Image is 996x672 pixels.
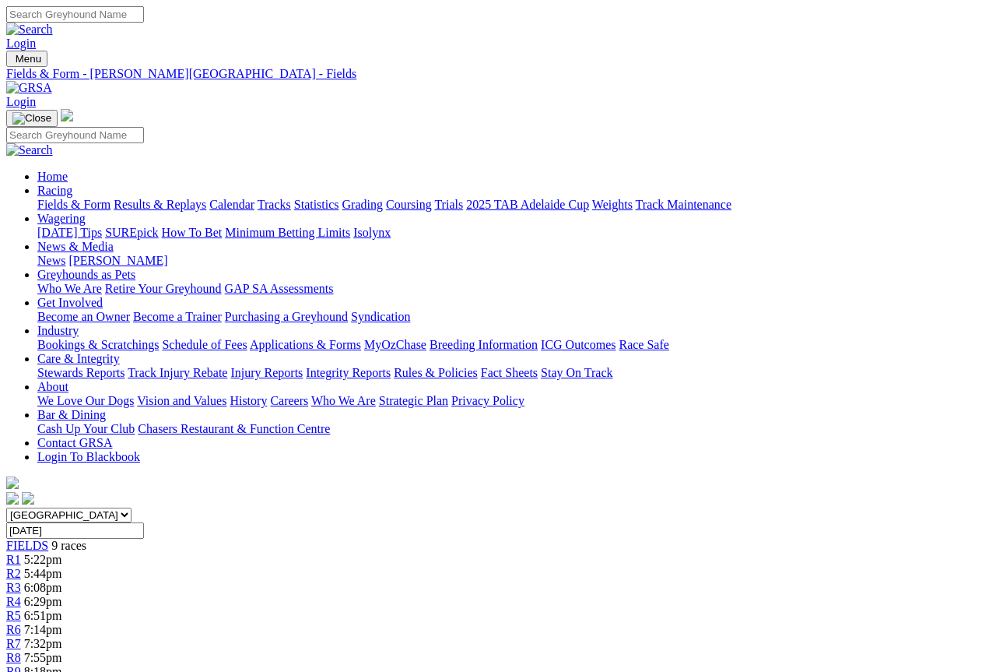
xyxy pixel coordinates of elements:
a: Trials [434,198,463,211]
img: GRSA [6,81,52,95]
a: R8 [6,651,21,664]
a: How To Bet [162,226,223,239]
a: R2 [6,567,21,580]
input: Search [6,6,144,23]
img: Search [6,143,53,157]
img: facebook.svg [6,492,19,505]
a: Purchasing a Greyhound [225,310,348,323]
a: We Love Our Dogs [37,394,134,407]
a: Track Injury Rebate [128,366,227,379]
span: 9 races [51,539,86,552]
a: ICG Outcomes [541,338,615,351]
a: Grading [342,198,383,211]
a: Fact Sheets [481,366,538,379]
a: Who We Are [311,394,376,407]
a: Tracks [258,198,291,211]
a: Contact GRSA [37,436,112,449]
span: Menu [16,53,41,65]
span: 5:22pm [24,553,62,566]
div: Wagering [37,226,990,240]
div: Greyhounds as Pets [37,282,990,296]
div: News & Media [37,254,990,268]
span: 5:44pm [24,567,62,580]
a: Fields & Form [37,198,110,211]
a: Injury Reports [230,366,303,379]
a: [PERSON_NAME] [68,254,167,267]
a: Vision and Values [137,394,226,407]
a: R6 [6,623,21,636]
div: Racing [37,198,990,212]
a: Login [6,37,36,50]
a: About [37,380,68,393]
input: Select date [6,522,144,539]
a: Stewards Reports [37,366,124,379]
a: Isolynx [353,226,391,239]
a: Statistics [294,198,339,211]
a: News & Media [37,240,114,253]
a: Cash Up Your Club [37,422,135,435]
a: Retire Your Greyhound [105,282,222,295]
span: 7:32pm [24,637,62,650]
span: 7:14pm [24,623,62,636]
a: FIELDS [6,539,48,552]
a: Stay On Track [541,366,612,379]
a: Login [6,95,36,108]
a: Coursing [386,198,432,211]
a: Calendar [209,198,254,211]
a: Weights [592,198,633,211]
input: Search [6,127,144,143]
img: Close [12,112,51,125]
span: 6:51pm [24,609,62,622]
a: Industry [37,324,79,337]
div: Get Involved [37,310,990,324]
a: Careers [270,394,308,407]
a: Results & Replays [114,198,206,211]
a: Fields & Form - [PERSON_NAME][GEOGRAPHIC_DATA] - Fields [6,67,990,81]
a: Care & Integrity [37,352,120,365]
a: Applications & Forms [250,338,361,351]
a: Syndication [351,310,410,323]
a: Schedule of Fees [162,338,247,351]
button: Toggle navigation [6,51,47,67]
div: Bar & Dining [37,422,990,436]
a: Bar & Dining [37,408,106,421]
a: Chasers Restaurant & Function Centre [138,422,330,435]
span: 6:08pm [24,581,62,594]
a: Rules & Policies [394,366,478,379]
a: Breeding Information [430,338,538,351]
img: logo-grsa-white.png [6,477,19,489]
span: 7:55pm [24,651,62,664]
a: R7 [6,637,21,650]
div: About [37,394,990,408]
img: Search [6,23,53,37]
a: MyOzChase [364,338,426,351]
a: Home [37,170,68,183]
a: R5 [6,609,21,622]
div: Industry [37,338,990,352]
a: R4 [6,595,21,608]
div: Care & Integrity [37,366,990,380]
a: Bookings & Scratchings [37,338,159,351]
a: GAP SA Assessments [225,282,334,295]
a: History [230,394,267,407]
img: twitter.svg [22,492,34,505]
span: R1 [6,553,21,566]
span: 6:29pm [24,595,62,608]
a: Strategic Plan [379,394,448,407]
a: Who We Are [37,282,102,295]
a: News [37,254,65,267]
a: Race Safe [619,338,668,351]
a: Privacy Policy [451,394,524,407]
a: R3 [6,581,21,594]
a: Track Maintenance [636,198,731,211]
a: 2025 TAB Adelaide Cup [466,198,589,211]
a: [DATE] Tips [37,226,102,239]
a: Login To Blackbook [37,450,140,463]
